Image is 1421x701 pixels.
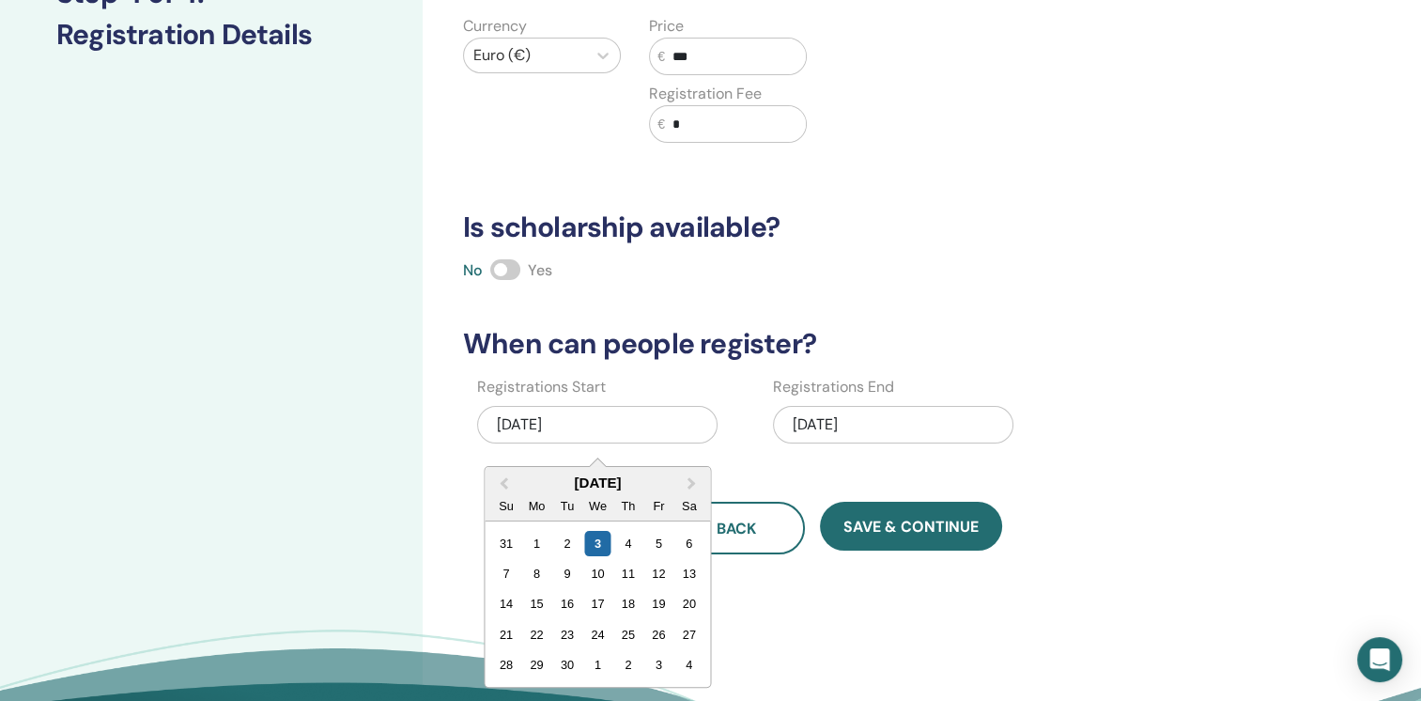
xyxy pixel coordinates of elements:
[649,15,684,38] label: Price
[678,469,708,499] button: Next Month
[554,622,579,647] div: Choose Tuesday, September 23rd, 2025
[676,561,702,586] div: Choose Saturday, September 13th, 2025
[524,591,549,616] div: Choose Monday, September 15th, 2025
[56,18,366,52] h3: Registration Details
[452,327,1219,361] h3: When can people register?
[717,519,756,538] span: Back
[676,493,702,519] div: Sa
[585,652,610,678] div: Choose Wednesday, October 1st, 2025
[485,475,710,491] div: [DATE]
[773,406,1013,444] div: [DATE]
[477,376,606,398] label: Registrations Start
[493,493,518,519] div: Su
[615,622,641,647] div: Choose Thursday, September 25th, 2025
[646,561,672,586] div: Choose Friday, September 12th, 2025
[484,466,711,688] div: Choose Date
[585,531,610,556] div: Choose Wednesday, September 3rd, 2025
[487,469,517,499] button: Previous Month
[649,83,762,105] label: Registration Fee
[585,591,610,616] div: Choose Wednesday, September 17th, 2025
[615,591,641,616] div: Choose Thursday, September 18th, 2025
[493,622,518,647] div: Choose Sunday, September 21st, 2025
[646,591,672,616] div: Choose Friday, September 19th, 2025
[585,493,610,519] div: We
[524,622,549,647] div: Choose Monday, September 22nd, 2025
[493,652,518,678] div: Choose Sunday, September 28th, 2025
[676,652,702,678] div: Choose Saturday, October 4th, 2025
[524,561,549,586] div: Choose Monday, September 8th, 2025
[657,115,665,134] span: €
[452,210,1219,244] h3: Is scholarship available?
[491,528,704,680] div: Month September, 2025
[524,493,549,519] div: Mo
[554,561,579,586] div: Choose Tuesday, September 9th, 2025
[843,517,979,537] span: Save & Continue
[676,591,702,616] div: Choose Saturday, September 20th, 2025
[646,493,672,519] div: Fr
[463,260,483,280] span: No
[477,406,718,444] div: [DATE]
[554,493,579,519] div: Tu
[615,561,641,586] div: Choose Thursday, September 11th, 2025
[1357,637,1402,682] div: Open Intercom Messenger
[463,15,527,38] label: Currency
[646,622,672,647] div: Choose Friday, September 26th, 2025
[676,531,702,556] div: Choose Saturday, September 6th, 2025
[528,260,552,280] span: Yes
[773,376,894,398] label: Registrations End
[524,652,549,678] div: Choose Monday, September 29th, 2025
[524,531,549,556] div: Choose Monday, September 1st, 2025
[615,652,641,678] div: Choose Thursday, October 2nd, 2025
[657,47,665,67] span: €
[646,531,672,556] div: Choose Friday, September 5th, 2025
[820,502,1002,551] button: Save & Continue
[554,652,579,678] div: Choose Tuesday, September 30th, 2025
[554,531,579,556] div: Choose Tuesday, September 2nd, 2025
[585,622,610,647] div: Choose Wednesday, September 24th, 2025
[615,531,641,556] div: Choose Thursday, September 4th, 2025
[493,561,518,586] div: Choose Sunday, September 7th, 2025
[646,652,672,678] div: Choose Friday, October 3rd, 2025
[615,493,641,519] div: Th
[493,531,518,556] div: Choose Sunday, August 31st, 2025
[493,591,518,616] div: Choose Sunday, September 14th, 2025
[676,622,702,647] div: Choose Saturday, September 27th, 2025
[585,561,610,586] div: Choose Wednesday, September 10th, 2025
[668,502,805,554] button: Back
[554,591,579,616] div: Choose Tuesday, September 16th, 2025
